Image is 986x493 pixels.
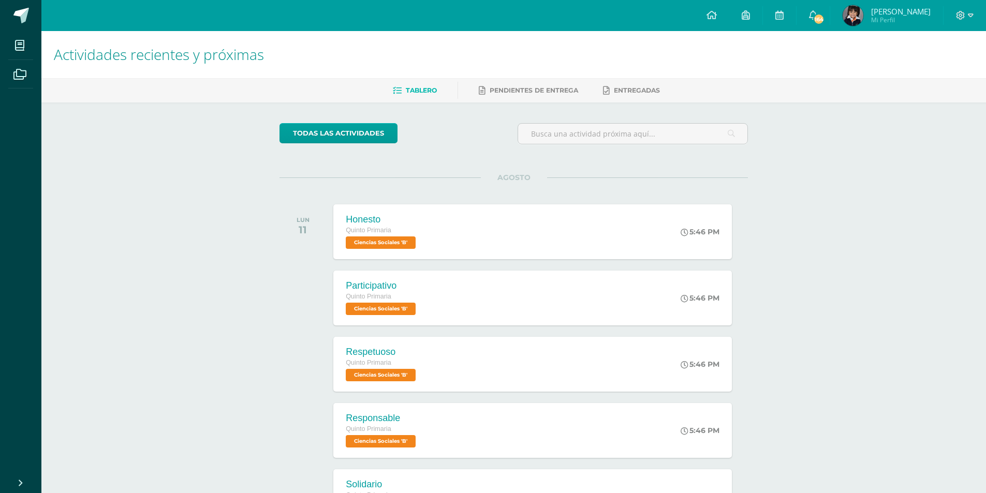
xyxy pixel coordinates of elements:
span: Actividades recientes y próximas [54,44,264,64]
a: Tablero [393,82,437,99]
div: Participativo [346,280,418,291]
span: [PERSON_NAME] [871,6,931,17]
input: Busca una actividad próxima aquí... [518,124,747,144]
a: todas las Actividades [279,123,398,143]
span: AGOSTO [481,173,547,182]
span: Mi Perfil [871,16,931,24]
a: Entregadas [603,82,660,99]
span: Ciencias Sociales 'B' [346,236,416,249]
span: Quinto Primaria [346,425,391,432]
span: Ciencias Sociales 'B' [346,303,416,315]
span: 164 [813,13,825,25]
span: Tablero [406,86,437,94]
div: Respetuoso [346,347,418,357]
img: 46044633ea1d147fadfa915a64be4b49.png [843,5,863,26]
div: Solidario [346,479,418,490]
span: Ciencias Sociales 'B' [346,435,416,447]
div: Honesto [346,214,418,225]
span: Quinto Primaria [346,227,391,234]
div: 11 [297,223,310,236]
div: LUN [297,216,310,223]
span: Quinto Primaria [346,293,391,300]
div: 5:46 PM [681,293,719,303]
div: 5:46 PM [681,227,719,236]
span: Entregadas [614,86,660,94]
a: Pendientes de entrega [479,82,578,99]
span: Ciencias Sociales 'B' [346,369,416,381]
span: Quinto Primaria [346,359,391,366]
span: Pendientes de entrega [490,86,578,94]
div: Responsable [346,413,418,424]
div: 5:46 PM [681,360,719,369]
div: 5:46 PM [681,426,719,435]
